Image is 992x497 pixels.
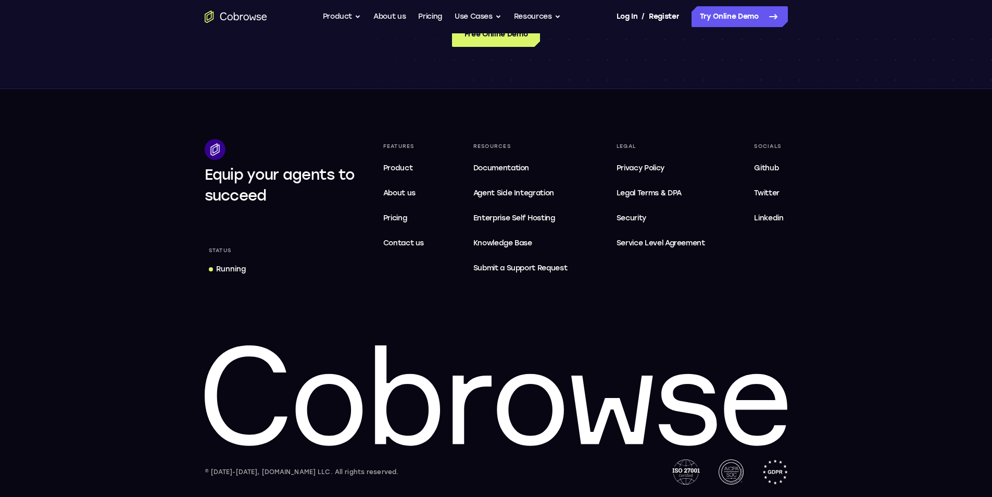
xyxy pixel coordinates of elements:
a: Pricing [379,208,429,229]
img: GDPR [762,459,788,484]
a: Twitter [750,183,787,204]
span: Legal Terms & DPA [617,189,682,197]
div: © [DATE]-[DATE], [DOMAIN_NAME] LLC. All rights reserved. [205,467,399,477]
span: Enterprise Self Hosting [473,212,568,225]
a: Log In [617,6,637,27]
div: Running [216,264,246,275]
span: Pricing [383,214,407,222]
span: Linkedin [754,214,783,222]
span: About us [383,189,416,197]
a: Register [649,6,679,27]
span: Documentation [473,164,529,172]
a: Service Level Agreement [612,233,709,254]
a: Agent Side Integration [469,183,572,204]
span: Knowledge Base [473,239,532,247]
a: About us [373,6,406,27]
img: AICPA SOC [719,459,744,484]
span: Twitter [754,189,780,197]
button: Product [323,6,361,27]
a: Running [205,260,250,279]
a: Linkedin [750,208,787,229]
a: Pricing [418,6,442,27]
a: Enterprise Self Hosting [469,208,572,229]
a: Submit a Support Request [469,258,572,279]
div: Socials [750,139,787,154]
span: Privacy Policy [617,164,664,172]
div: Resources [469,139,572,154]
span: Security [617,214,646,222]
span: Github [754,164,778,172]
span: Service Level Agreement [617,237,705,250]
span: / [642,10,645,23]
div: Features [379,139,429,154]
a: Contact us [379,233,429,254]
a: About us [379,183,429,204]
a: Knowledge Base [469,233,572,254]
div: Legal [612,139,709,154]
a: Try Online Demo [692,6,788,27]
button: Resources [514,6,561,27]
span: Contact us [383,239,424,247]
a: Privacy Policy [612,158,709,179]
a: Github [750,158,787,179]
span: Submit a Support Request [473,262,568,275]
a: Product [379,158,429,179]
div: Status [205,243,236,258]
a: Security [612,208,709,229]
a: Documentation [469,158,572,179]
span: Product [383,164,413,172]
a: Legal Terms & DPA [612,183,709,204]
span: Equip your agents to succeed [205,166,355,204]
a: Go to the home page [205,10,267,23]
button: Use Cases [455,6,501,27]
a: Free Online Demo [452,22,540,47]
img: ISO [672,459,699,484]
span: Agent Side Integration [473,187,568,200]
